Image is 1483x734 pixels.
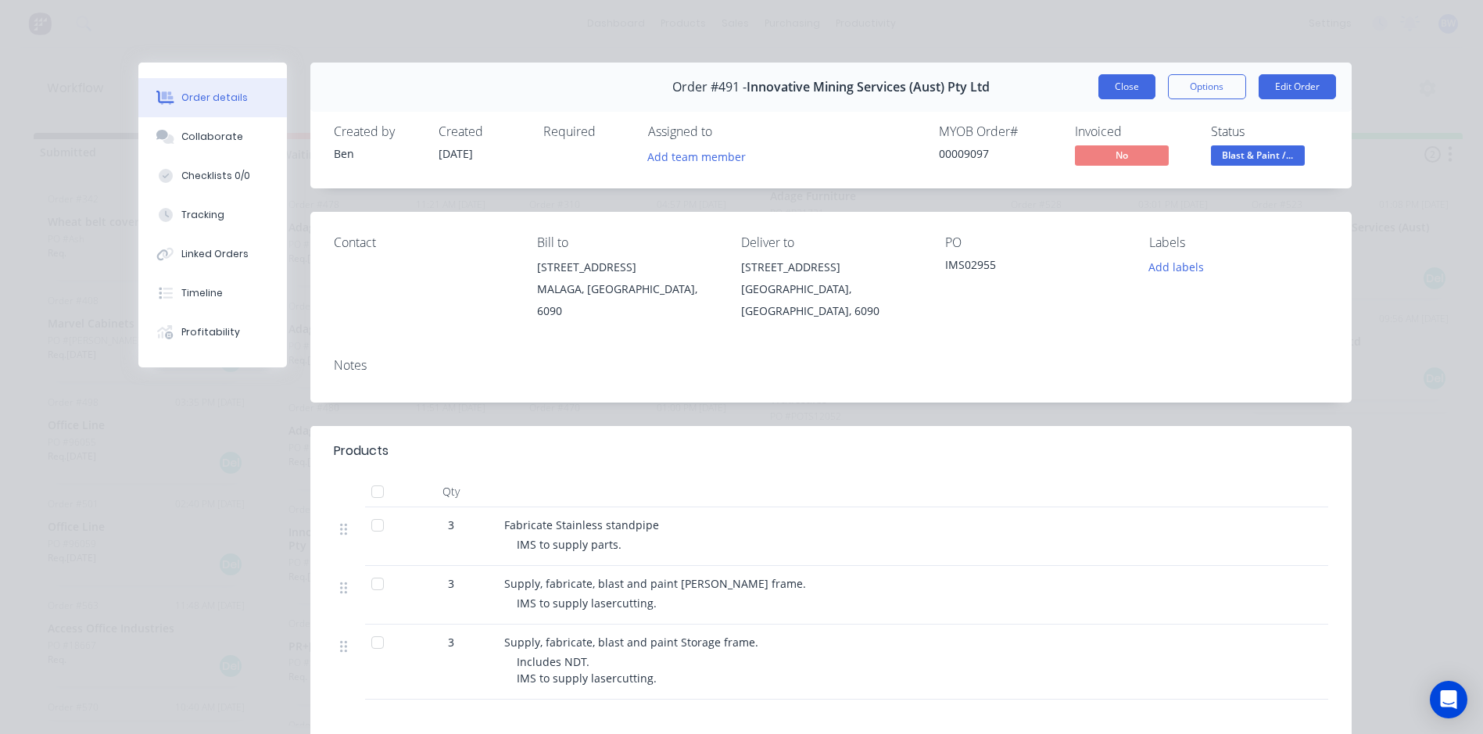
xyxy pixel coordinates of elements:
[138,117,287,156] button: Collaborate
[639,145,754,166] button: Add team member
[537,235,716,250] div: Bill to
[504,576,806,591] span: Supply, fabricate, blast and paint [PERSON_NAME] frame.
[334,145,420,162] div: Ben
[939,145,1056,162] div: 00009097
[1430,681,1467,718] div: Open Intercom Messenger
[939,124,1056,139] div: MYOB Order #
[747,80,990,95] span: Innovative Mining Services (Aust) Pty Ltd
[448,575,454,592] span: 3
[648,124,804,139] div: Assigned to
[517,537,621,552] span: IMS to supply parts.
[1211,145,1305,169] button: Blast & Paint /...
[504,635,758,650] span: Supply, fabricate, blast and paint Storage frame.
[334,442,389,460] div: Products
[181,247,249,261] div: Linked Orders
[741,256,920,322] div: [STREET_ADDRESS][GEOGRAPHIC_DATA], [GEOGRAPHIC_DATA], 6090
[672,80,747,95] span: Order #491 -
[537,256,716,322] div: [STREET_ADDRESS]MALAGA, [GEOGRAPHIC_DATA], 6090
[504,517,659,532] span: Fabricate Stainless standpipe
[1168,74,1246,99] button: Options
[439,146,473,161] span: [DATE]
[181,325,240,339] div: Profitability
[138,313,287,352] button: Profitability
[181,208,224,222] div: Tracking
[181,169,250,183] div: Checklists 0/0
[439,124,525,139] div: Created
[741,235,920,250] div: Deliver to
[448,634,454,650] span: 3
[517,654,657,686] span: Includes NDT. IMS to supply lasercutting.
[517,596,657,610] span: IMS to supply lasercutting.
[1149,235,1328,250] div: Labels
[334,235,513,250] div: Contact
[945,256,1124,278] div: IMS02955
[138,274,287,313] button: Timeline
[1141,256,1213,277] button: Add labels
[1098,74,1155,99] button: Close
[945,235,1124,250] div: PO
[448,517,454,533] span: 3
[138,235,287,274] button: Linked Orders
[1075,124,1192,139] div: Invoiced
[543,124,629,139] div: Required
[334,358,1328,373] div: Notes
[334,124,420,139] div: Created by
[181,130,243,144] div: Collaborate
[741,278,920,322] div: [GEOGRAPHIC_DATA], [GEOGRAPHIC_DATA], 6090
[181,286,223,300] div: Timeline
[138,78,287,117] button: Order details
[1075,145,1169,165] span: No
[741,256,920,278] div: [STREET_ADDRESS]
[138,156,287,195] button: Checklists 0/0
[181,91,248,105] div: Order details
[1211,124,1328,139] div: Status
[537,256,716,278] div: [STREET_ADDRESS]
[404,476,498,507] div: Qty
[648,145,754,166] button: Add team member
[1211,145,1305,165] span: Blast & Paint /...
[138,195,287,235] button: Tracking
[537,278,716,322] div: MALAGA, [GEOGRAPHIC_DATA], 6090
[1259,74,1336,99] button: Edit Order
